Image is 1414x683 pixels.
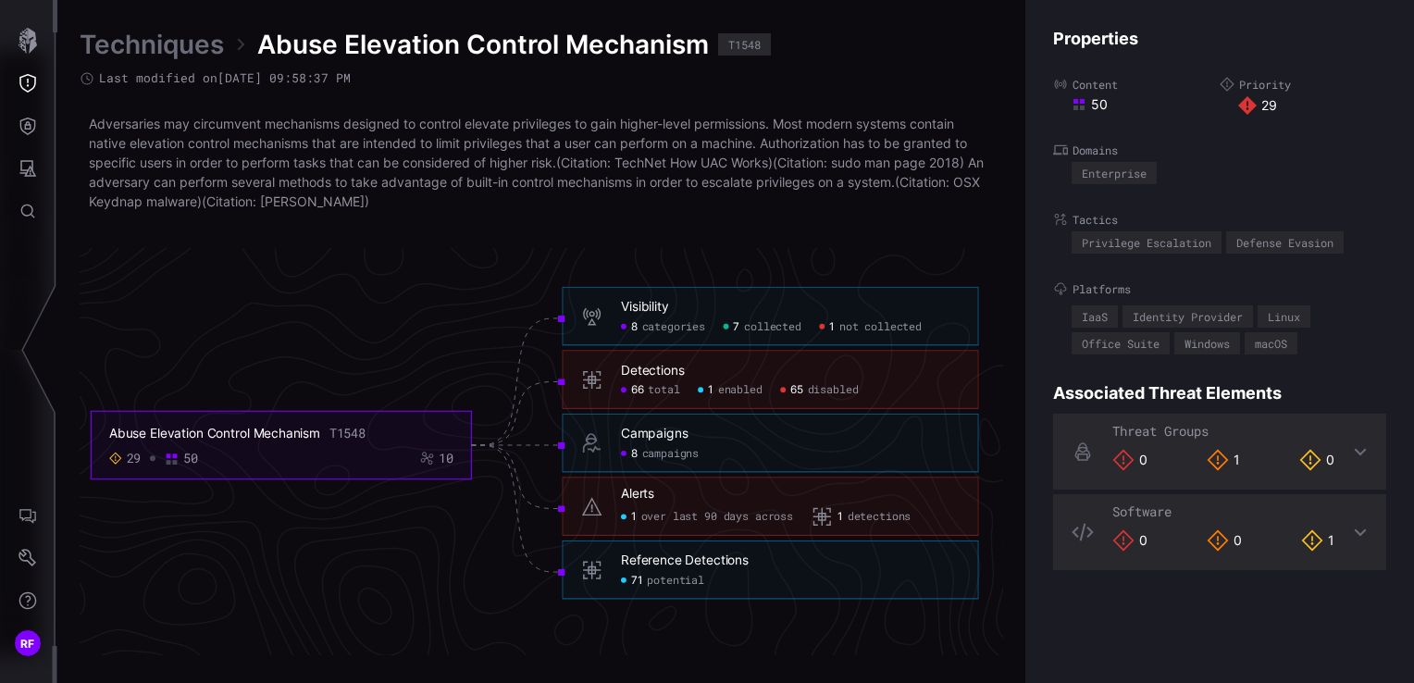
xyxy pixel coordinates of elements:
[1112,449,1147,471] div: 0
[257,28,709,61] span: Abuse Elevation Control Mechanism
[1255,338,1287,349] div: macOS
[848,510,912,524] span: detections
[1112,503,1172,520] span: Software
[631,447,638,461] span: 8
[631,510,637,524] span: 1
[1053,143,1386,157] label: Domains
[1082,338,1160,349] div: Office Suite
[1207,529,1242,552] div: 0
[1,622,55,664] button: RF
[127,451,142,467] div: 29
[621,485,654,502] div: Alerts
[839,320,922,334] span: not collected
[1185,338,1230,349] div: Windows
[183,451,198,467] div: 50
[621,553,749,569] div: Reference Detections
[109,425,320,441] div: Abuse Elevation Control Mechanism
[790,383,803,397] span: 65
[808,383,859,397] span: disabled
[1112,422,1209,440] span: Threat Groups
[1238,96,1386,115] div: 29
[728,39,761,50] div: T1548
[837,510,843,524] span: 1
[1220,77,1386,92] label: Priority
[631,574,643,588] span: 71
[1236,237,1333,248] div: Defense Evasion
[1082,237,1211,248] div: Privilege Escalation
[80,28,224,61] a: Techniques
[744,320,801,334] span: collected
[642,447,700,461] span: campaigns
[733,320,739,334] span: 7
[621,426,688,442] div: Campaigns
[1053,281,1386,296] label: Platforms
[647,574,704,588] span: potential
[329,425,366,441] div: T1548
[1082,311,1108,322] div: IaaS
[99,70,351,86] span: Last modified on
[1112,529,1147,552] div: 0
[1207,449,1240,471] div: 1
[1072,96,1220,113] div: 50
[1133,311,1243,322] div: Identity Provider
[1053,28,1386,49] h4: Properties
[20,634,35,653] span: RF
[1299,449,1334,471] div: 0
[1268,311,1300,322] div: Linux
[631,383,644,397] span: 66
[439,451,453,467] div: 10
[1082,168,1147,179] div: Enterprise
[708,383,713,397] span: 1
[641,510,793,524] span: over last 90 days across
[217,69,351,86] time: [DATE] 09:58:37 PM
[621,299,669,316] div: Visibility
[631,320,638,334] span: 8
[89,114,994,211] p: Adversaries may circumvent mechanisms designed to control elevate privileges to gain higher-level...
[1053,77,1220,92] label: Content
[829,320,835,334] span: 1
[1301,529,1334,552] div: 1
[1053,212,1386,227] label: Tactics
[642,320,706,334] span: categories
[621,362,685,379] div: Detections
[718,383,763,397] span: enabled
[1053,382,1386,404] h4: Associated Threat Elements
[648,383,679,397] span: total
